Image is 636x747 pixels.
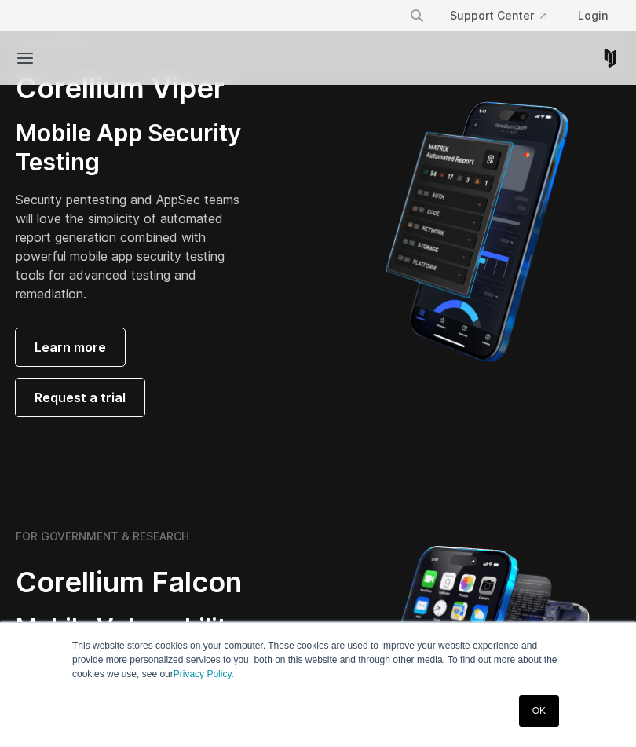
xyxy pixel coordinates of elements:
h3: Mobile App Security Testing [16,119,243,178]
span: Request a trial [35,388,126,407]
a: Support Center [437,2,559,30]
a: OK [519,695,559,727]
img: Corellium MATRIX automated report on iPhone showing app vulnerability test results across securit... [359,94,595,369]
a: Corellium Home [601,49,620,68]
p: Security pentesting and AppSec teams will love the simplicity of automated report generation comb... [16,190,243,303]
a: Learn more [16,328,125,366]
span: Learn more [35,338,106,357]
h2: Corellium Viper [16,71,243,106]
a: Request a trial [16,379,144,416]
button: Search [403,2,431,30]
a: Login [565,2,620,30]
a: Privacy Policy. [174,668,234,679]
div: Navigation Menu [397,2,620,30]
h2: Corellium Falcon [16,565,280,600]
h6: FOR GOVERNMENT & RESEARCH [16,529,189,544]
h3: Mobile Vulnerability Research [16,613,280,672]
p: This website stores cookies on your computer. These cookies are used to improve your website expe... [72,639,564,681]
